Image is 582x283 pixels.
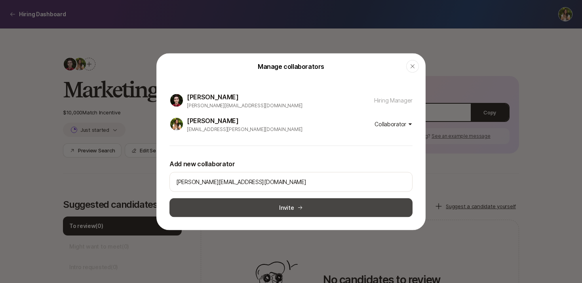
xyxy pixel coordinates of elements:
[374,95,413,105] p: Hiring Manager
[187,91,360,102] p: [PERSON_NAME]
[187,125,360,133] p: [EMAIL_ADDRESS][PERSON_NAME][DOMAIN_NAME]
[375,119,413,129] button: Collaborator
[169,198,413,217] button: Invite
[258,63,324,69] h2: Manage collaborators
[169,158,235,169] span: Add new collaborator
[170,94,183,106] img: 30c11f71_0843_4412_a336_5d15ddac6e61.jpg
[176,177,406,186] input: Enter an email address to invite someone new
[187,115,360,125] p: [PERSON_NAME]
[187,102,360,109] p: [PERSON_NAME][EMAIL_ADDRESS][DOMAIN_NAME]
[375,119,406,129] p: Collaborator
[170,118,183,130] img: 7f886cb5_9abb_4071_8efb_0bd6bc96e296.jpg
